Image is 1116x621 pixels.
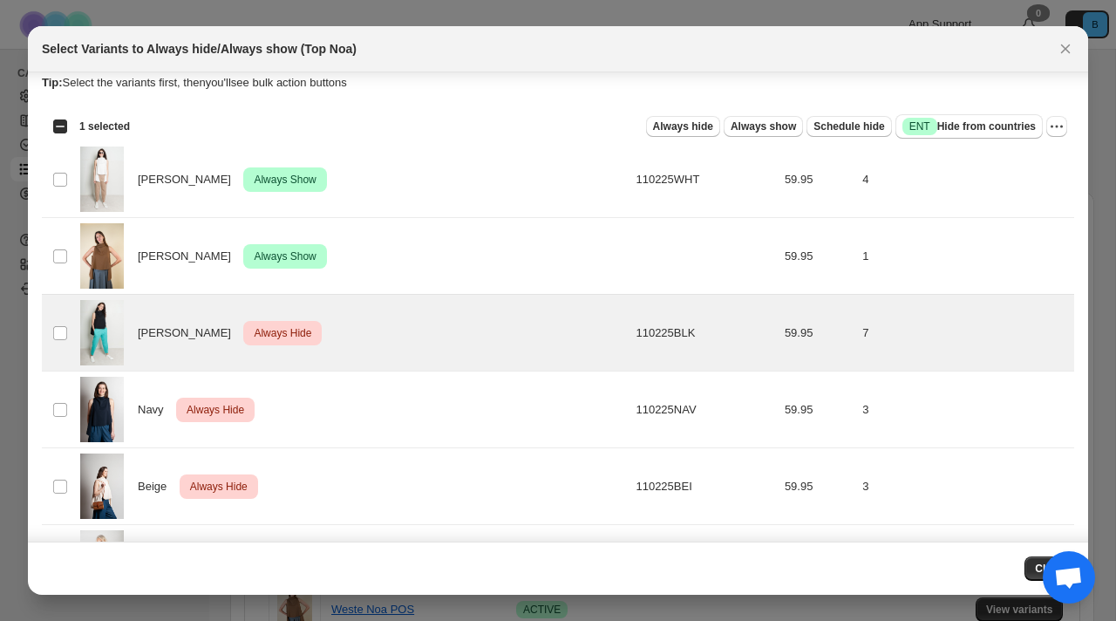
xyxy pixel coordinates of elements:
[857,372,1074,448] td: 3
[1024,556,1074,581] button: Close
[630,448,779,525] td: 110225BEI
[902,118,1036,135] span: Hide from countries
[250,323,315,344] span: Always Hide
[138,171,241,188] span: [PERSON_NAME]
[653,119,713,133] span: Always hide
[630,372,779,448] td: 110225NAV
[1035,562,1064,576] span: Close
[1043,551,1095,604] div: Chat abierto
[813,119,884,133] span: Schedule hide
[183,399,248,420] span: Always Hide
[857,448,1074,525] td: 3
[250,246,319,267] span: Always Show
[80,454,124,519] img: 110225BEI_Tasche.jpg
[187,476,251,497] span: Always Hide
[138,324,241,342] span: [PERSON_NAME]
[80,300,124,365] img: Bananas-Weste-Noa-110225-black.jpg
[80,147,124,212] img: Bananas-Weste-Noa-110225-white-4_ec658491-784e-42d5-b6aa-d76ef3013580.jpg
[779,372,857,448] td: 59.95
[80,223,124,289] img: Studio-Fotosession-1921_88d0bb38-4421-44ed-a6e0-e695d09a2e17.jpg
[80,530,124,596] img: 110225RED.jpg
[857,218,1074,295] td: 1
[42,40,357,58] h2: Select Variants to Always hide/Always show (Top Noa)
[138,478,176,495] span: Beige
[80,377,124,442] img: 110225NAV.jpg
[857,295,1074,372] td: 7
[724,116,803,137] button: Always show
[909,119,930,133] span: ENT
[731,119,796,133] span: Always show
[779,218,857,295] td: 59.95
[42,76,63,89] strong: Tip:
[1046,116,1067,137] button: More actions
[779,141,857,218] td: 59.95
[630,141,779,218] td: 110225WHT
[42,74,1074,92] p: Select the variants first, then you'll see bulk action buttons
[779,448,857,525] td: 59.95
[806,116,891,137] button: Schedule hide
[630,295,779,372] td: 110225BLK
[646,116,720,137] button: Always hide
[138,248,241,265] span: [PERSON_NAME]
[250,169,319,190] span: Always Show
[1053,37,1078,61] button: Close
[779,525,857,602] td: 59.95
[138,401,173,419] span: Navy
[857,141,1074,218] td: 4
[630,525,779,602] td: 110225RED
[79,119,130,133] span: 1 selected
[779,295,857,372] td: 59.95
[895,114,1043,139] button: SuccessENTHide from countries
[857,525,1074,602] td: 0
